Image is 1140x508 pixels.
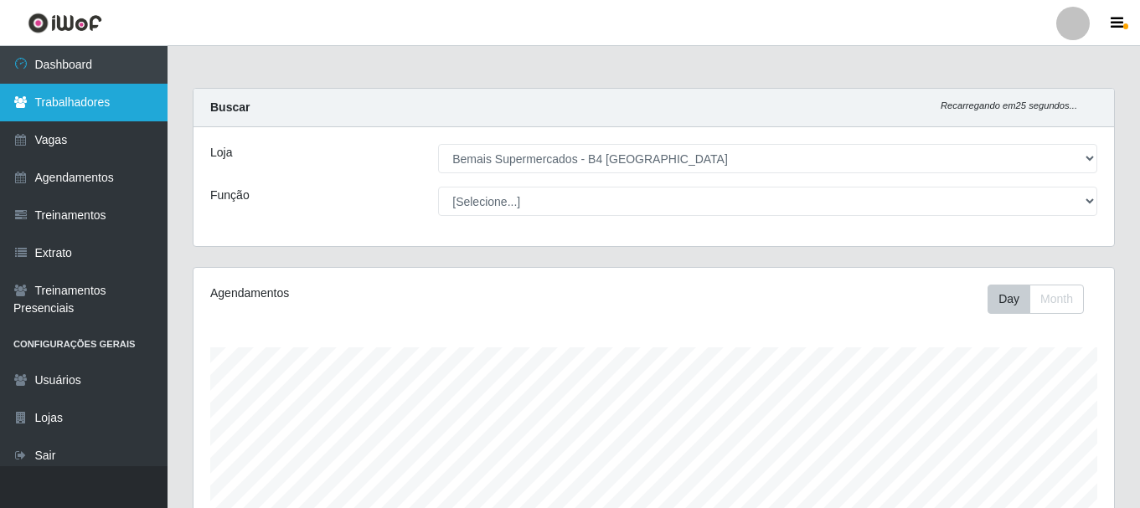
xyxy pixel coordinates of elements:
button: Month [1029,285,1084,314]
img: CoreUI Logo [28,13,102,33]
div: Agendamentos [210,285,565,302]
label: Função [210,187,250,204]
div: Toolbar with button groups [988,285,1097,314]
label: Loja [210,144,232,162]
button: Day [988,285,1030,314]
div: First group [988,285,1084,314]
i: Recarregando em 25 segundos... [941,100,1077,110]
strong: Buscar [210,100,250,114]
